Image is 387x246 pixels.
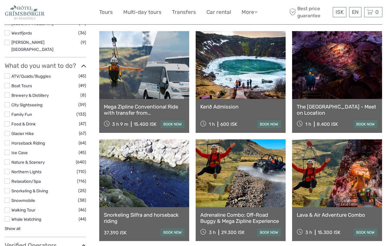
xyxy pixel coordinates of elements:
[76,111,86,118] span: (133)
[104,212,185,224] a: Snorkeling Silfra and horseback riding
[200,104,281,110] a: Kerið Admission
[78,29,86,36] span: (36)
[257,120,281,128] a: book now
[134,121,157,127] div: 15.400 ISK
[336,9,344,15] span: ISK
[11,121,36,126] a: Food & Drink
[374,9,380,15] span: 0
[257,228,281,236] a: book now
[318,230,340,235] div: 15.300 ISK
[99,8,113,17] a: Tours
[79,215,86,223] span: (44)
[80,92,86,99] span: (8)
[209,121,215,127] span: 1 h
[172,8,196,17] a: Transfers
[5,62,86,69] h3: What do you want to do?
[76,158,86,166] span: (640)
[11,131,34,136] a: Glacier Hike
[206,8,231,17] a: Car rental
[112,121,128,127] span: 3 h 9 m
[288,5,332,19] span: Best price guarantee
[11,83,32,88] a: Boat Tours
[11,217,41,222] a: Whale Watching
[11,112,32,117] a: Family Fun
[305,121,311,127] span: 1 h
[11,160,45,165] a: Nature & Scenery
[242,8,258,17] a: More
[161,120,185,128] a: book now
[79,149,86,156] span: (45)
[79,139,86,146] span: (64)
[161,228,185,236] a: book now
[353,228,377,236] a: book now
[79,206,86,213] span: (46)
[104,230,127,236] div: 37.390 ISK
[11,31,32,35] a: Westfjords
[317,121,338,127] div: 8.400 ISK
[305,230,312,235] span: 3 h
[77,178,86,185] span: (116)
[200,212,281,224] a: Adrenaline Combo: Off-Road Buggy & Mega Zipline Experience
[11,179,41,184] a: Relaxation/Spa
[11,102,43,107] a: City Sightseeing
[209,230,216,235] span: 3 h
[220,121,237,127] div: 600 ISK
[11,141,45,146] a: Horseback Riding
[104,104,185,116] a: Mega Zipline Conventional Ride with transfer from [GEOGRAPHIC_DATA]
[9,11,70,16] p: We're away right now. Please check back later!
[297,104,377,116] a: The [GEOGRAPHIC_DATA] - Meet on Location
[79,120,86,127] span: (47)
[353,120,377,128] a: book now
[11,207,35,212] a: Walking Tour
[11,150,28,155] a: Ice Cave
[11,169,42,174] a: Northern Lights
[71,10,78,17] button: Open LiveChat chat widget
[79,130,86,137] span: (67)
[349,7,361,17] div: EN
[79,72,86,80] span: (45)
[123,8,161,17] a: Multi-day tours
[5,226,20,231] a: Show all
[78,101,86,108] span: (59)
[11,93,49,98] a: Brewery & Distillery
[11,198,35,203] a: Snowmobile
[79,82,86,89] span: (49)
[77,168,86,175] span: (110)
[11,74,51,79] a: ATV/Quads/Buggies
[78,187,86,194] span: (25)
[11,40,53,52] a: [PERSON_NAME][GEOGRAPHIC_DATA]
[11,188,48,193] a: Snorkeling & Diving
[297,212,377,218] a: Lava & Air Adventure Combo
[5,5,45,20] img: 2330-0b36fd34-6396-456d-bf6d-def7e598b057_logo_small.jpg
[221,230,245,235] div: 29.300 ISK
[78,197,86,204] span: (38)
[81,39,86,46] span: (9)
